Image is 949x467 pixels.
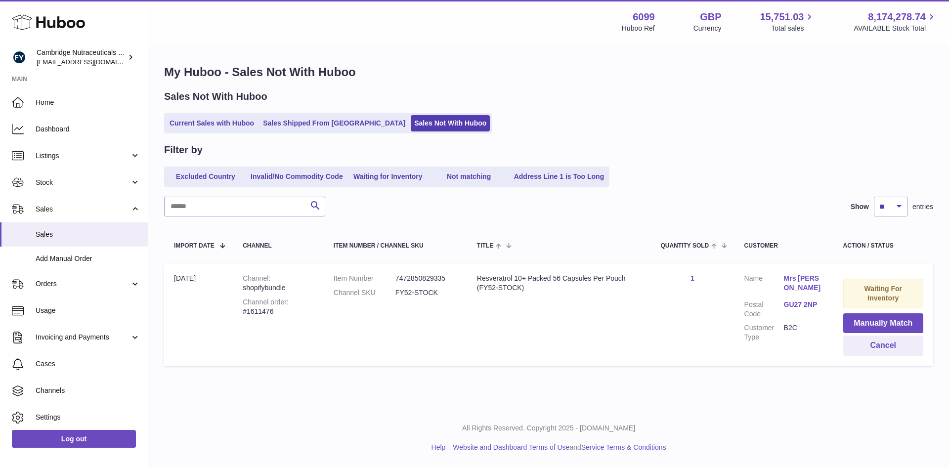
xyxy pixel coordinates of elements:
[864,285,902,302] strong: Waiting For Inventory
[411,115,490,131] a: Sales Not With Huboo
[36,151,130,161] span: Listings
[744,243,823,249] div: Customer
[166,115,258,131] a: Current Sales with Huboo
[868,10,926,24] span: 8,174,278.74
[36,413,140,422] span: Settings
[431,443,446,451] a: Help
[36,205,130,214] span: Sales
[760,10,815,33] a: 15,751.03 Total sales
[395,274,457,283] dd: 7472850829335
[334,274,395,283] dt: Item Number
[771,24,815,33] span: Total sales
[843,336,923,356] button: Cancel
[37,58,145,66] span: [EMAIL_ADDRESS][DOMAIN_NAME]
[477,243,493,249] span: Title
[511,169,608,185] a: Address Line 1 is Too Long
[744,274,784,295] dt: Name
[243,274,270,282] strong: Channel
[843,313,923,334] button: Manually Match
[37,48,126,67] div: Cambridge Nutraceuticals Ltd
[334,243,457,249] div: Item Number / Channel SKU
[259,115,409,131] a: Sales Shipped From [GEOGRAPHIC_DATA]
[36,98,140,107] span: Home
[166,169,245,185] a: Excluded Country
[784,323,823,342] dd: B2C
[36,386,140,395] span: Channels
[247,169,346,185] a: Invalid/No Commodity Code
[784,300,823,309] a: GU27 2NP
[243,274,314,293] div: shopifybundle
[622,24,655,33] div: Huboo Ref
[348,169,428,185] a: Waiting for Inventory
[243,297,314,316] div: #1611476
[843,243,923,249] div: Action / Status
[851,202,869,212] label: Show
[633,10,655,24] strong: 6099
[744,300,784,319] dt: Postal Code
[449,443,666,452] li: and
[744,323,784,342] dt: Customer Type
[164,90,267,103] h2: Sales Not With Huboo
[912,202,933,212] span: entries
[453,443,569,451] a: Website and Dashboard Terms of Use
[243,298,289,306] strong: Channel order
[854,24,937,33] span: AVAILABLE Stock Total
[334,288,395,297] dt: Channel SKU
[36,254,140,263] span: Add Manual Order
[477,274,641,293] div: Resveratrol 10+ Packed 56 Capsules Per Pouch (FY52-STOCK)
[430,169,509,185] a: Not matching
[760,10,804,24] span: 15,751.03
[164,64,933,80] h1: My Huboo - Sales Not With Huboo
[164,143,203,157] h2: Filter by
[36,125,140,134] span: Dashboard
[784,274,823,293] a: Mrs [PERSON_NAME]
[243,243,314,249] div: Channel
[36,359,140,369] span: Cases
[36,178,130,187] span: Stock
[174,243,215,249] span: Import date
[693,24,722,33] div: Currency
[700,10,721,24] strong: GBP
[12,50,27,65] img: huboo@camnutra.com
[854,10,937,33] a: 8,174,278.74 AVAILABLE Stock Total
[581,443,666,451] a: Service Terms & Conditions
[36,333,130,342] span: Invoicing and Payments
[660,243,709,249] span: Quantity Sold
[36,279,130,289] span: Orders
[156,424,941,433] p: All Rights Reserved. Copyright 2025 - [DOMAIN_NAME]
[36,230,140,239] span: Sales
[164,264,233,366] td: [DATE]
[36,306,140,315] span: Usage
[395,288,457,297] dd: FY52-STOCK
[690,274,694,282] a: 1
[12,430,136,448] a: Log out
